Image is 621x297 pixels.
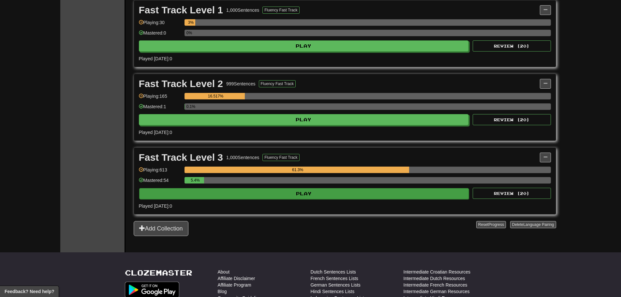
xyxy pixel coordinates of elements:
[218,275,255,282] a: Affiliate Disclaimer
[404,282,467,288] a: Intermediate French Resources
[139,40,469,52] button: Play
[218,269,230,275] a: About
[139,188,469,199] button: Play
[139,114,469,125] button: Play
[404,288,470,295] a: Intermediate German Resources
[186,177,204,184] div: 5.4%
[139,203,172,209] span: Played [DATE]: 0
[139,153,223,162] div: Fast Track Level 3
[5,288,54,295] span: Open feedback widget
[523,222,554,227] span: Language Pairing
[311,275,358,282] a: French Sentences Lists
[404,275,465,282] a: Intermediate Dutch Resources
[262,7,299,14] button: Fluency Fast Track
[139,19,181,30] div: Playing: 30
[218,282,251,288] a: Affiliate Program
[139,5,223,15] div: Fast Track Level 1
[473,114,551,125] button: Review (20)
[226,81,256,87] div: 999 Sentences
[139,79,223,89] div: Fast Track Level 2
[134,221,188,236] button: Add Collection
[139,103,181,114] div: Mastered: 1
[311,269,356,275] a: Dutch Sentences Lists
[488,222,504,227] span: Progress
[139,56,172,61] span: Played [DATE]: 0
[139,130,172,135] span: Played [DATE]: 0
[125,269,192,277] a: Clozemaster
[186,93,245,99] div: 16.517%
[311,282,361,288] a: German Sentences Lists
[226,154,259,161] div: 1,000 Sentences
[226,7,259,13] div: 1,000 Sentences
[139,30,181,40] div: Mastered: 0
[473,188,551,199] button: Review (20)
[139,177,181,188] div: Mastered: 54
[476,221,506,228] button: ResetProgress
[510,221,556,228] button: DeleteLanguage Pairing
[259,80,296,87] button: Fluency Fast Track
[139,167,181,177] div: Playing: 613
[311,288,355,295] a: Hindi Sentences Lists
[139,93,181,104] div: Playing: 165
[473,40,551,52] button: Review (20)
[186,19,195,26] div: 3%
[218,288,227,295] a: Blog
[186,167,409,173] div: 61.3%
[262,154,299,161] button: Fluency Fast Track
[404,269,470,275] a: Intermediate Croatian Resources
